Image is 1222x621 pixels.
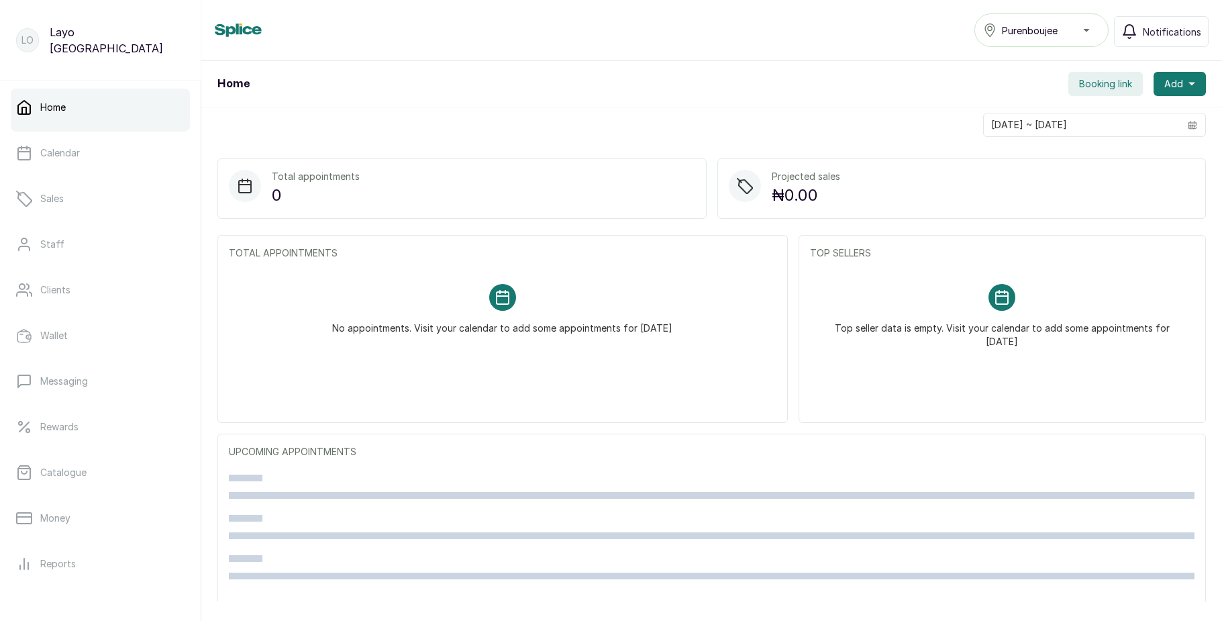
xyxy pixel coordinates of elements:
p: TOP SELLERS [810,246,1194,260]
a: Rewards [11,408,190,446]
span: Notifications [1143,25,1201,39]
p: ₦0.00 [772,183,840,207]
a: Sales [11,180,190,218]
button: Booking link [1068,72,1143,96]
p: Messaging [40,375,88,388]
p: Money [40,512,70,525]
p: Clients [40,283,70,297]
p: 0 [272,183,360,207]
a: Catalogue [11,454,190,491]
a: Reports [11,545,190,583]
span: Purenboujee [1002,23,1058,38]
button: Notifications [1114,16,1209,47]
span: Add [1164,77,1183,91]
span: Booking link [1079,77,1132,91]
p: Top seller data is empty. Visit your calendar to add some appointments for [DATE] [826,311,1178,348]
a: Money [11,499,190,537]
p: LO [21,34,34,47]
p: Projected sales [772,170,840,183]
a: Messaging [11,363,190,400]
a: Home [11,89,190,126]
a: Calendar [11,134,190,172]
p: TOTAL APPOINTMENTS [229,246,776,260]
p: UPCOMING APPOINTMENTS [229,445,1194,459]
p: Wallet [40,329,68,342]
p: Catalogue [40,466,87,479]
p: Total appointments [272,170,360,183]
p: Layo [GEOGRAPHIC_DATA] [50,24,185,56]
svg: calendar [1188,120,1197,130]
p: No appointments. Visit your calendar to add some appointments for [DATE] [332,311,672,335]
h1: Home [217,76,250,92]
a: Staff [11,226,190,263]
p: Calendar [40,146,80,160]
p: Home [40,101,66,114]
p: Sales [40,192,64,205]
a: Wallet [11,317,190,354]
p: Reports [40,557,76,571]
p: Rewards [40,420,79,434]
button: Add [1154,72,1206,96]
p: Staff [40,238,64,251]
button: Purenboujee [974,13,1109,47]
a: Clients [11,271,190,309]
input: Select date [984,113,1180,136]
